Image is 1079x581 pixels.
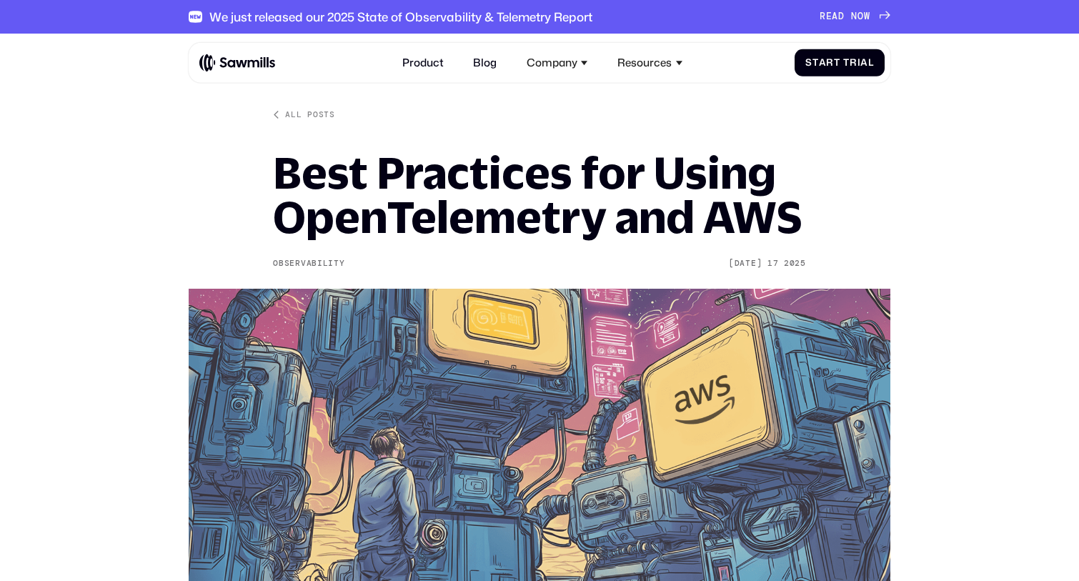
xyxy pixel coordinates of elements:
div: Observability [273,259,344,269]
div: We just released our 2025 State of Observability & Telemetry Report [209,9,592,24]
div: [DATE] [729,259,762,269]
span: a [819,57,827,69]
div: Resources [617,56,672,69]
span: T [843,57,850,69]
span: a [860,57,868,69]
span: r [826,57,834,69]
h1: Best Practices for Using OpenTelemetry and AWS [273,151,806,238]
span: i [857,57,861,69]
span: r [850,57,857,69]
a: Product [394,49,452,78]
div: Company [519,49,596,78]
div: 2025 [784,259,806,269]
span: W [864,11,870,22]
span: O [857,11,864,22]
span: t [834,57,840,69]
span: D [838,11,845,22]
a: READNOW [820,11,890,22]
a: Blog [465,49,505,78]
a: All posts [273,109,334,120]
a: StartTrial [795,49,885,76]
div: All posts [285,109,334,120]
span: N [851,11,857,22]
span: l [868,57,874,69]
span: t [812,57,819,69]
span: A [832,11,838,22]
span: R [820,11,826,22]
span: E [826,11,832,22]
div: 17 [767,259,778,269]
div: Resources [610,49,690,78]
div: Company [527,56,577,69]
span: S [805,57,812,69]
